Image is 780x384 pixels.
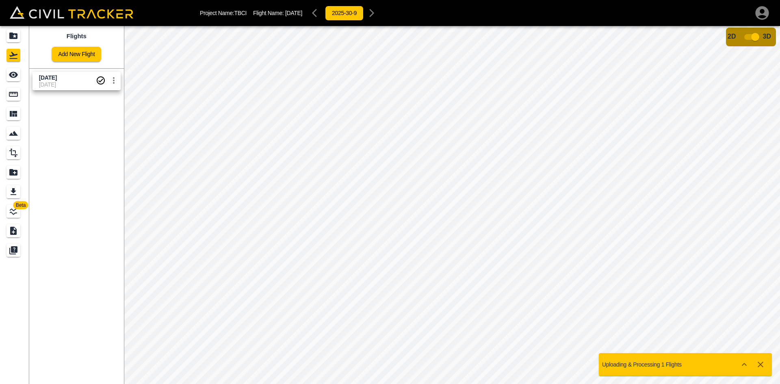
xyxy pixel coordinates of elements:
[325,6,364,21] button: 2025-30-9
[602,361,682,368] p: Uploading & Processing 1 Flights
[10,6,133,19] img: Civil Tracker
[736,356,752,373] button: Show more
[253,10,302,16] p: Flight Name:
[763,33,771,40] span: 3D
[285,10,302,16] span: [DATE]
[200,10,247,16] p: Project Name: TBCI
[728,33,736,40] span: 2D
